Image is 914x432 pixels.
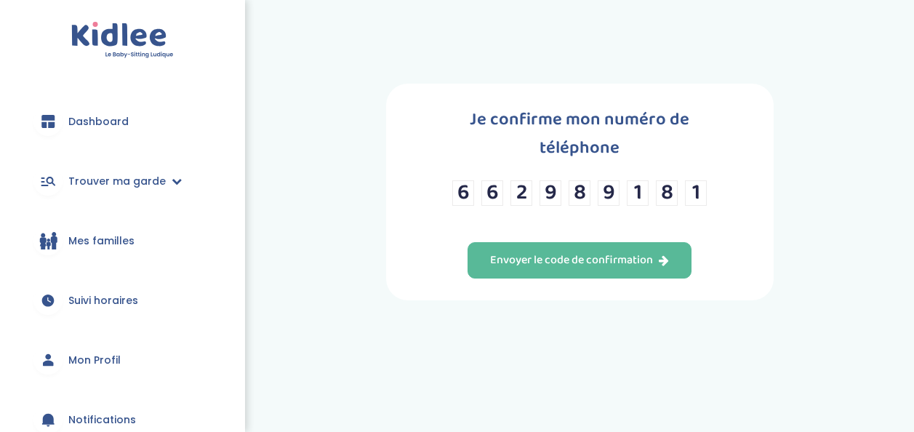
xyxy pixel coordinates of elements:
img: logo.svg [71,22,174,59]
a: Suivi horaires [22,274,223,327]
span: Trouver ma garde [68,174,166,189]
a: Trouver ma garde [22,155,223,207]
span: Mon Profil [68,353,121,368]
a: Mon Profil [22,334,223,386]
span: Dashboard [68,114,129,129]
div: Envoyer le code de confirmation [490,252,669,269]
a: Dashboard [22,95,223,148]
span: Mes familles [68,233,135,249]
a: Mes familles [22,215,223,267]
span: Suivi horaires [68,293,138,308]
span: Notifications [68,412,136,428]
button: Envoyer le code de confirmation [468,242,691,279]
h1: Je confirme mon numéro de téléphone [430,105,730,162]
